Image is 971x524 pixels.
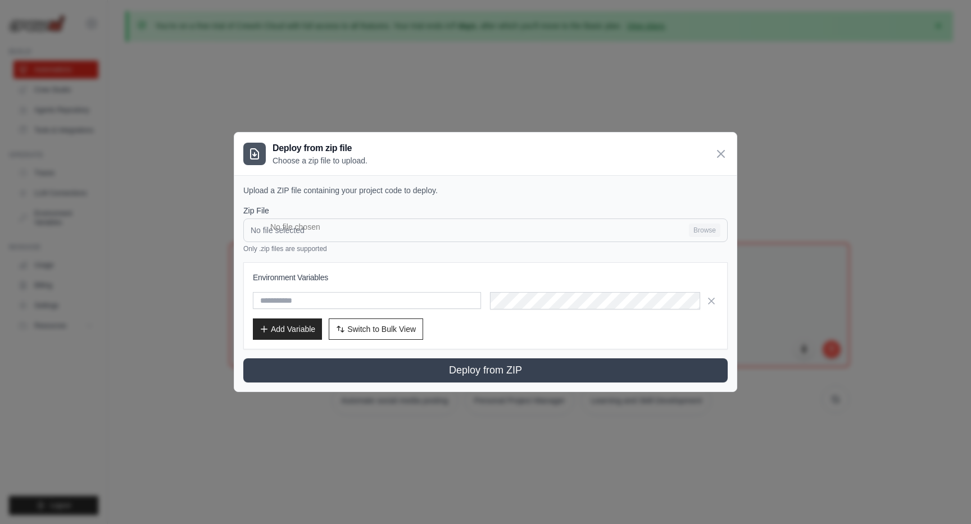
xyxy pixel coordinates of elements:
h3: Deploy from zip file [273,142,367,155]
span: Switch to Bulk View [347,323,416,335]
label: Zip File [243,205,728,216]
button: Add Variable [253,318,322,340]
p: Only .zip files are supported [243,244,728,253]
button: Deploy from ZIP [243,358,728,382]
p: Upload a ZIP file containing your project code to deploy. [243,185,728,196]
button: Switch to Bulk View [329,318,423,340]
input: No file selected Browse [243,218,728,242]
iframe: Chat Widget [915,470,971,524]
p: Choose a zip file to upload. [273,155,367,166]
h3: Environment Variables [253,272,718,283]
